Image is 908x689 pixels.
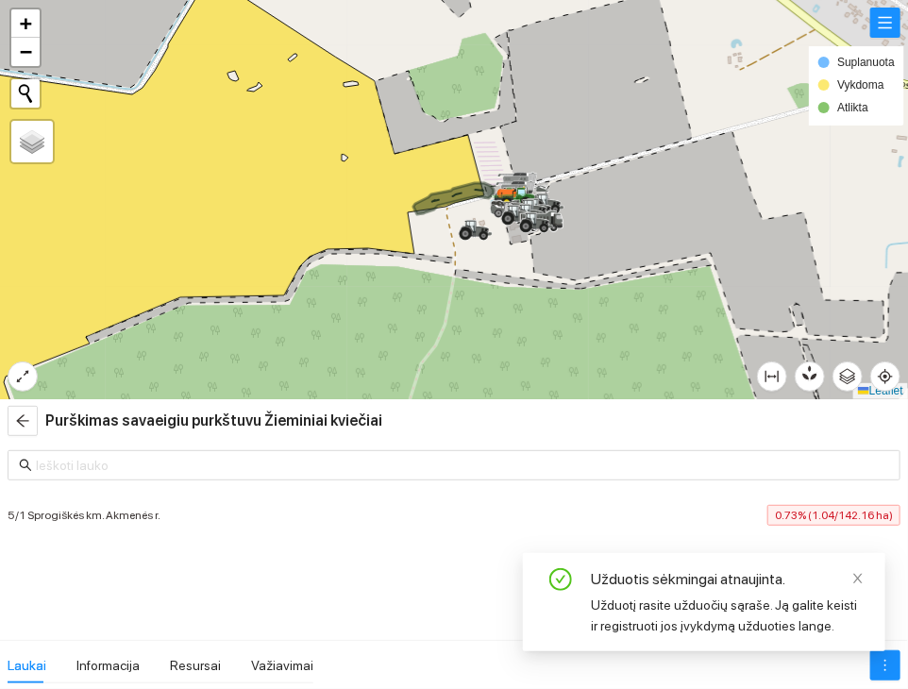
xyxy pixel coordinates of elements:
[45,410,382,432] h5: Purškimas savaeigiu purkštuvu Žieminiai kviečiai
[8,413,37,429] span: arrow-left
[8,655,46,676] div: Laukai
[549,568,572,595] span: check-circle
[8,406,38,436] button: arrow-left
[870,361,900,392] button: aim
[8,369,37,384] span: expand-alt
[767,505,900,526] span: 0.73% (1.04/142.16 ha)
[851,572,865,585] span: close
[837,56,895,69] span: Suplanuota
[8,361,38,392] button: expand-alt
[11,121,53,162] a: Layers
[20,11,32,35] span: +
[871,369,900,384] span: aim
[11,9,40,38] a: Zoom in
[837,101,868,114] span: Atlikta
[251,655,313,676] div: Važiavimai
[757,361,787,392] button: column-width
[591,595,863,636] div: Užduotį rasite užduočių sąraše. Ją galite keisti ir registruoti jos įvykdymą užduoties lange.
[8,506,170,525] span: 5/1 Sprogiškės km. Akmenės r.
[11,38,40,66] a: Zoom out
[870,650,900,681] button: more
[837,78,884,92] span: Vykdoma
[36,455,889,476] input: Ieškoti lauko
[11,79,40,108] button: Initiate a new search
[20,40,32,63] span: −
[591,568,863,591] div: Užduotis sėkmingai atnaujinta.
[19,459,32,472] span: search
[170,655,221,676] div: Resursai
[871,15,900,30] span: menu
[758,369,786,384] span: column-width
[870,8,900,38] button: menu
[76,655,140,676] div: Informacija
[871,658,900,673] span: more
[858,384,903,397] a: Leaflet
